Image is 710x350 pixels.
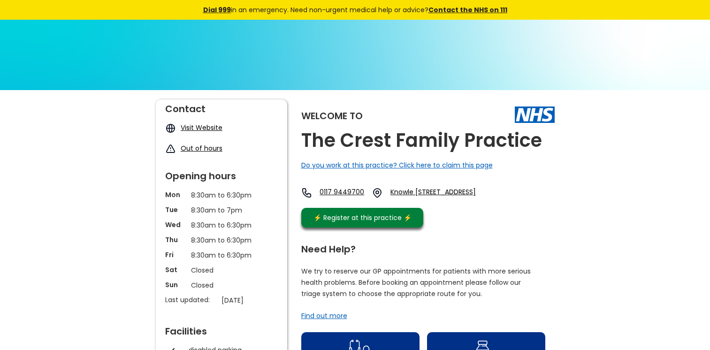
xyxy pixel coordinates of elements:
p: 8:30am to 6:30pm [191,235,252,245]
p: Wed [165,220,186,229]
p: Fri [165,250,186,259]
p: 8:30am to 6:30pm [191,250,252,260]
a: Dial 999 [203,5,231,15]
a: Contact the NHS on 111 [428,5,507,15]
p: Sun [165,280,186,289]
div: Welcome to [301,111,363,121]
p: Mon [165,190,186,199]
a: Visit Website [181,123,222,132]
p: Tue [165,205,186,214]
img: telephone icon [301,187,313,198]
a: Out of hours [181,144,222,153]
div: in an emergency. Need non-urgent medical help or advice? [139,5,571,15]
a: Find out more [301,311,347,320]
p: 8:30am to 7pm [191,205,252,215]
a: ⚡️ Register at this practice ⚡️ [301,208,423,228]
p: We try to reserve our GP appointments for patients with more serious health problems. Before book... [301,266,531,299]
img: globe icon [165,123,176,134]
img: exclamation icon [165,144,176,154]
img: practice location icon [372,187,383,198]
div: Facilities [165,322,278,336]
p: Last updated: [165,295,217,304]
h2: The Crest Family Practice [301,130,542,151]
p: [DATE] [221,295,282,305]
p: 8:30am to 6:30pm [191,190,252,200]
a: Knowle [STREET_ADDRESS] [390,187,480,198]
a: Do you work at this practice? Click here to claim this page [301,160,493,170]
p: 8:30am to 6:30pm [191,220,252,230]
div: Need Help? [301,240,545,254]
p: Thu [165,235,186,244]
p: Closed [191,280,252,290]
div: Opening hours [165,167,278,181]
div: ⚡️ Register at this practice ⚡️ [309,213,417,223]
p: Sat [165,265,186,274]
div: Contact [165,99,278,114]
p: Closed [191,265,252,275]
img: The NHS logo [515,107,555,122]
a: 0117 9449700 [320,187,364,198]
